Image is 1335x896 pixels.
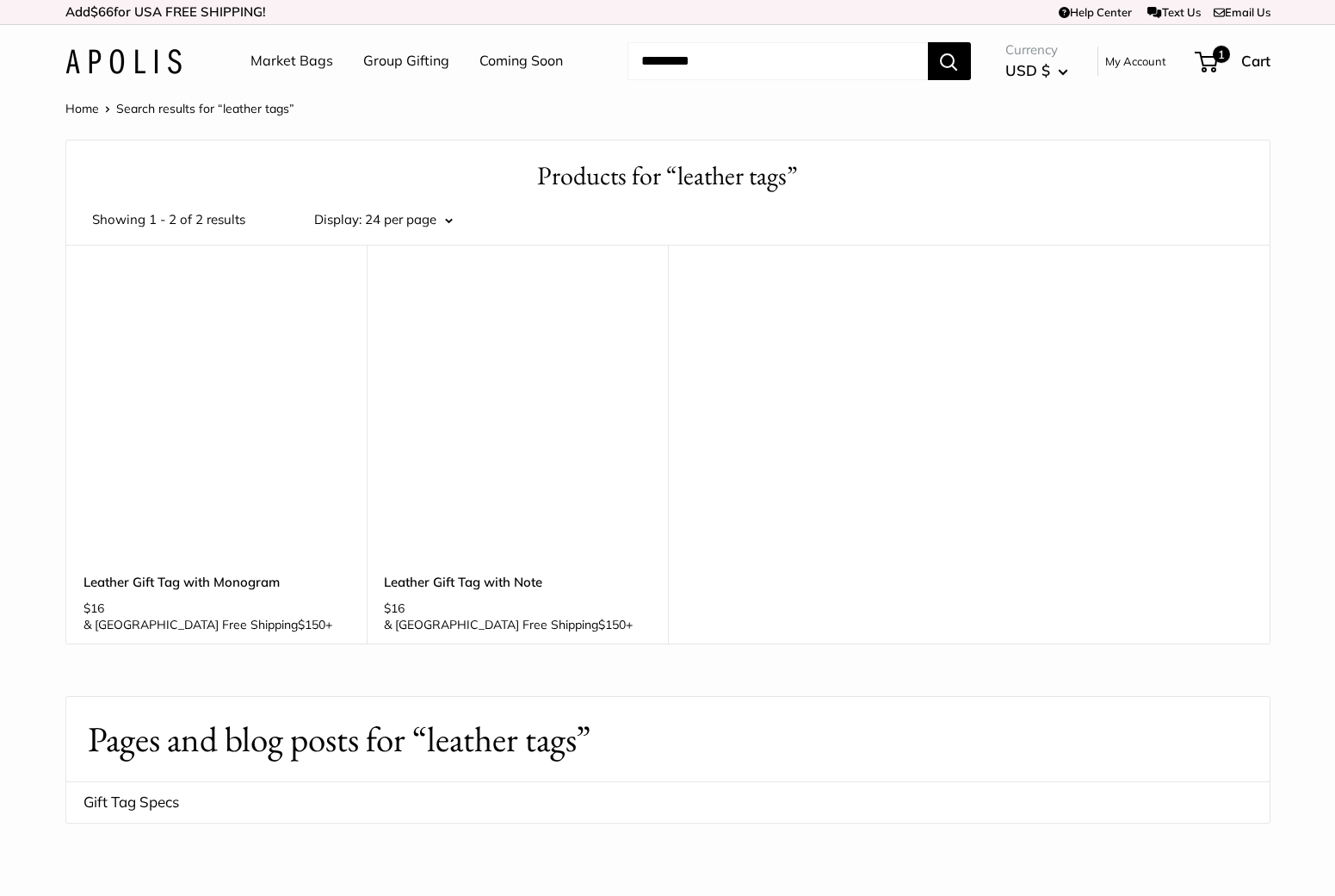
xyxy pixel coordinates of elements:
[627,42,928,80] input: Search...
[83,288,350,555] a: description_Make it yours with custom printed textdescription_3mm thick, vegetable tanned America...
[88,714,1248,765] h1: Pages and blog posts for “leather tags”
[363,48,449,74] a: Group Gifting
[1212,46,1229,63] span: 1
[1005,38,1068,62] span: Currency
[928,42,971,80] button: Search
[1196,47,1270,75] a: 1 Cart
[598,617,626,632] span: $150
[83,572,350,592] a: Leather Gift Tag with Monogram
[1059,5,1132,19] a: Help Center
[1105,51,1166,72] a: My Account
[365,208,453,232] button: 24 per page
[1241,52,1270,70] span: Cart
[66,781,1270,823] a: Gift Tag Specs
[1005,61,1050,79] span: USD $
[384,619,633,631] span: & [GEOGRAPHIC_DATA] Free Shipping +
[83,619,332,631] span: & [GEOGRAPHIC_DATA] Free Shipping +
[384,600,405,616] span: $16
[83,600,104,616] span: $16
[92,208,245,232] span: Showing 1 - 2 of 2 results
[314,208,362,232] label: Display:
[384,288,651,555] a: description_Make it yours with custom printed textdescription_3mm thick, vegetable tanned America...
[65,49,182,74] img: Apolis
[90,3,114,20] span: $66
[250,48,333,74] a: Market Bags
[479,48,563,74] a: Coming Soon
[65,101,99,116] a: Home
[1214,5,1270,19] a: Email Us
[92,158,1244,195] h1: Products for “leather tags”
[65,97,294,120] nav: Breadcrumb
[1005,57,1068,84] button: USD $
[116,101,294,116] span: Search results for “leather tags”
[1147,5,1200,19] a: Text Us
[384,572,651,592] a: Leather Gift Tag with Note
[298,617,325,632] span: $150
[365,211,436,227] span: 24 per page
